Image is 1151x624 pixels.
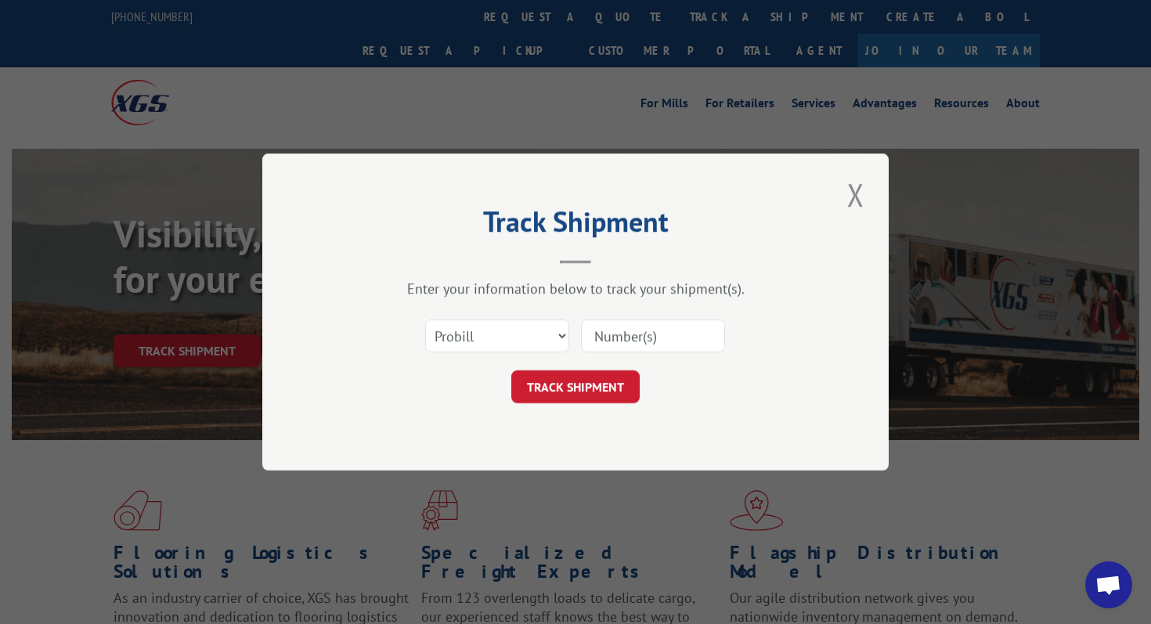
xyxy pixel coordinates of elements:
[1085,561,1132,608] a: Open chat
[341,280,810,298] div: Enter your information below to track your shipment(s).
[341,211,810,240] h2: Track Shipment
[511,370,640,403] button: TRACK SHIPMENT
[581,319,725,352] input: Number(s)
[843,173,869,216] button: Close modal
